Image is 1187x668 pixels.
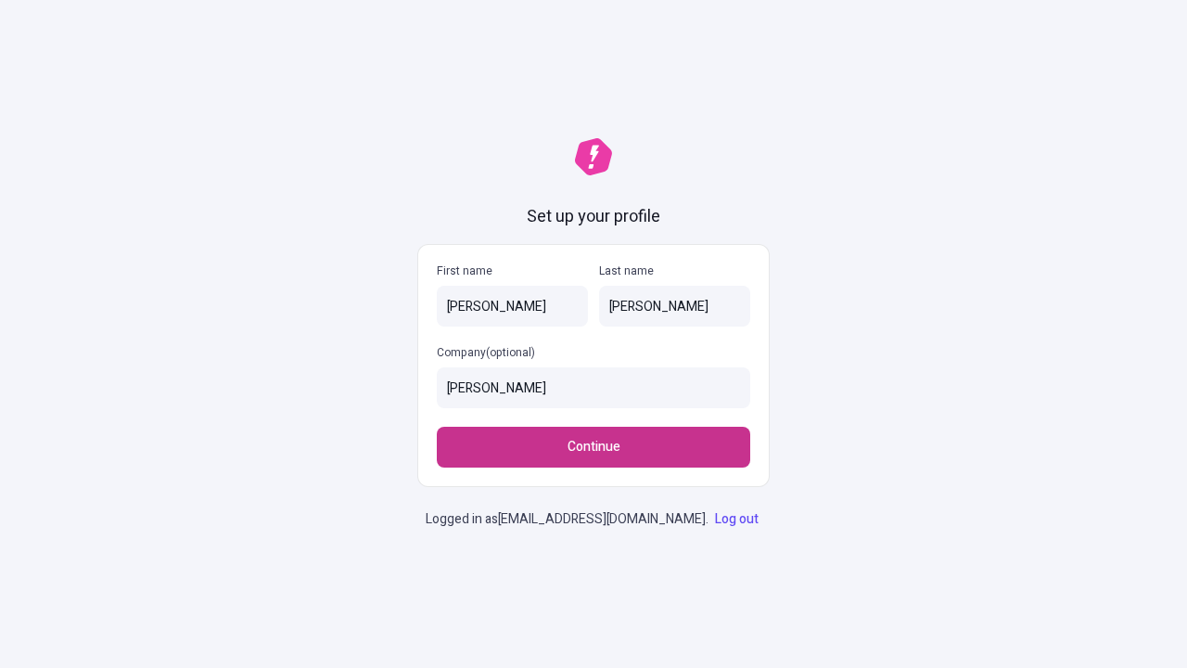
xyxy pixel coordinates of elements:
span: (optional) [486,344,535,361]
a: Log out [711,509,762,529]
p: Company [437,345,750,360]
h1: Set up your profile [527,205,660,229]
input: Company(optional) [437,367,750,408]
input: First name [437,286,588,327]
input: Last name [599,286,750,327]
span: Continue [568,437,620,457]
p: Logged in as [EMAIL_ADDRESS][DOMAIN_NAME] . [426,509,762,530]
p: Last name [599,263,750,278]
button: Continue [437,427,750,468]
p: First name [437,263,588,278]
